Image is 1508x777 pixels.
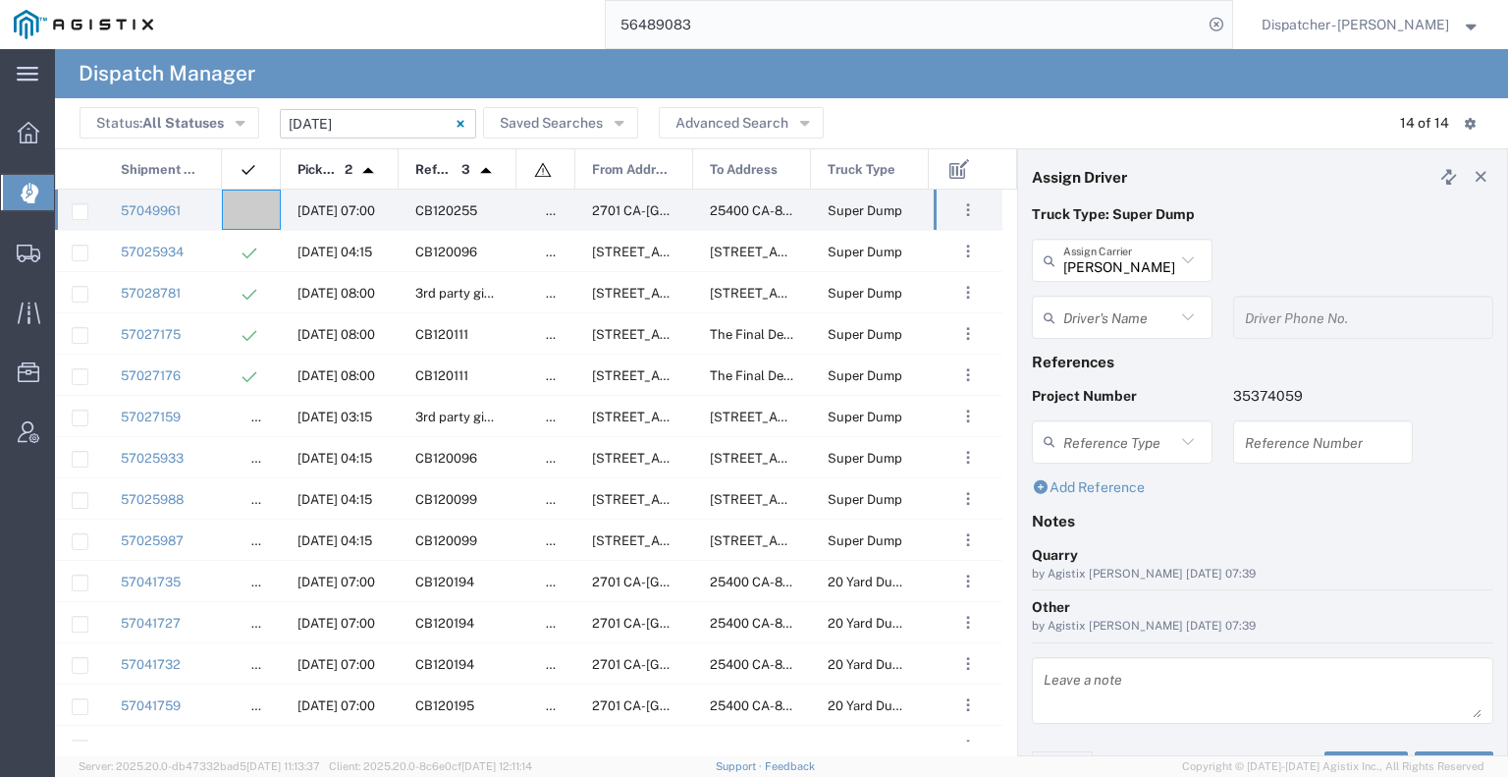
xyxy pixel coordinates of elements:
span: . . . [966,487,970,511]
img: logo [14,10,153,39]
span: 20 Yard Dump Truck [828,616,948,631]
span: 20 Yard Dump Truck [828,698,948,713]
span: 25400 CA-88, Pioneer, California, United States [710,203,1055,218]
span: . . . [966,281,970,305]
span: 10936 Iron Mountain Rd, Redding, California, United States [710,533,905,548]
button: Dispatcher - [PERSON_NAME] [1261,13,1481,36]
span: false [546,533,575,548]
span: Client: 2025.20.0-8c6e0cf [329,760,532,772]
button: ... [954,692,982,719]
span: Super Dump [828,533,902,548]
span: 2701 CA-104, Ione, California, 95640, United States [592,575,1095,589]
button: ... [954,196,982,224]
button: ... [954,733,982,760]
a: Feedback [765,760,815,772]
span: 10936 Iron Mountain Rd, Redding, California, United States [710,451,905,466]
button: Advanced Search [659,107,824,139]
span: . . . [966,240,970,263]
span: Pickup Date and Time [297,149,338,191]
span: All Statuses [142,115,224,131]
span: 6501 Florin Perkins Rd, Sacramento, California, United States [592,245,893,259]
span: Super Dump [828,286,902,301]
span: 3rd party giveaway [415,286,528,301]
span: 20 Yard Dump Truck [828,657,948,672]
button: ... [954,361,982,389]
a: 57027175 [121,327,181,342]
span: . . . [966,198,970,222]
a: 57028781 [121,286,181,301]
span: . . . [966,694,970,717]
a: 57025934 [121,245,184,259]
a: 57049961 [121,203,181,218]
span: false [546,616,575,631]
a: Support [716,760,765,772]
div: Quarry [1032,545,1493,566]
button: ... [954,609,982,637]
span: 3rd party giveaway [415,740,528,754]
span: 2701 CA-104, Ione, California, 95640, United States [592,657,1095,672]
a: 57027176 [121,368,181,383]
span: . . . [966,611,970,635]
span: 10/07/2025, 07:00 [297,657,375,672]
span: Super Dump [828,740,902,754]
span: Dispatcher - Cameron Bowman [1262,14,1449,35]
span: 2701 CA-104, Ione, California, 95640, United States [592,203,1095,218]
span: Shipment No. [121,149,200,191]
a: Add Reference [1032,479,1145,495]
div: by Agistix [PERSON_NAME] [DATE] 07:39 [1032,618,1493,636]
span: 10/07/2025, 03:15 [297,410,372,424]
span: CB120195 [415,698,474,713]
button: ... [954,403,982,430]
span: CB120194 [415,575,474,589]
span: . . . [966,322,970,346]
span: From Address [592,149,672,191]
span: Super Dump [828,203,902,218]
span: 2701 CA-104, Ione, California, 95640, United States [592,616,1095,631]
span: Super Dump [828,327,902,342]
span: 3rd party giveaway [415,410,528,424]
span: Super Dump [828,245,902,259]
span: 10/07/2025, 08:00 [297,327,375,342]
h4: Notes [1032,512,1493,529]
span: Super Dump [828,410,902,424]
span: Super Dump [828,451,902,466]
span: false [546,368,575,383]
button: Saved Searches [483,107,638,139]
span: 10/07/2025, 07:00 [297,575,375,589]
span: false [546,657,575,672]
span: 23100 Placer Hills Rd, Colfax, California, 95713, United States [710,740,905,754]
p: 35374059 [1233,386,1414,407]
span: 10/07/2025, 07:00 [297,203,375,218]
span: 32106 Ridge Rd, Dutch Flat, California, 95701, United States [592,740,787,754]
span: 10936 Iron Mountain Rd, Redding, California, United States [710,245,905,259]
span: [DATE] 11:13:37 [246,760,320,772]
span: 10/07/2025, 04:15 [297,451,372,466]
span: The Final Destination is not defined yet, Cool, California, United States [710,327,1189,342]
span: 1053 Northside Dr, Cool, California, United States [592,368,787,383]
span: . . . [966,363,970,387]
a: 57041735 [121,575,181,589]
span: 10/07/2025, 04:15 [297,533,372,548]
span: 25400 CA-88, Pioneer, California, United States [710,657,1055,672]
span: false [546,698,575,713]
span: 25400 CA-88, Pioneer, California, United States [710,616,1055,631]
p: Truck Type: Super Dump [1032,204,1493,225]
span: 10/07/2025, 04:15 [297,492,372,507]
span: 10/07/2025, 08:00 [297,740,375,754]
div: by Agistix [PERSON_NAME] [DATE] 07:39 [1032,566,1493,583]
a: 57025933 [121,451,184,466]
span: To Address [710,149,778,191]
img: arrow-dropup.svg [352,155,384,187]
a: 57041759 [121,698,181,713]
p: Project Number [1032,386,1212,407]
span: Super Dump [828,492,902,507]
h4: References [1032,353,1493,370]
span: 20 Yard Dump Truck [828,575,948,589]
span: 10/07/2025, 07:00 [297,698,375,713]
span: The Final Destination is not defined yet, Cool, California, United States [710,368,1189,383]
span: 25400 CA-88, Pioneer, California, United States [710,698,1055,713]
button: ... [954,485,982,513]
span: false [546,492,575,507]
span: . . . [966,570,970,593]
span: CB120099 [415,533,477,548]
